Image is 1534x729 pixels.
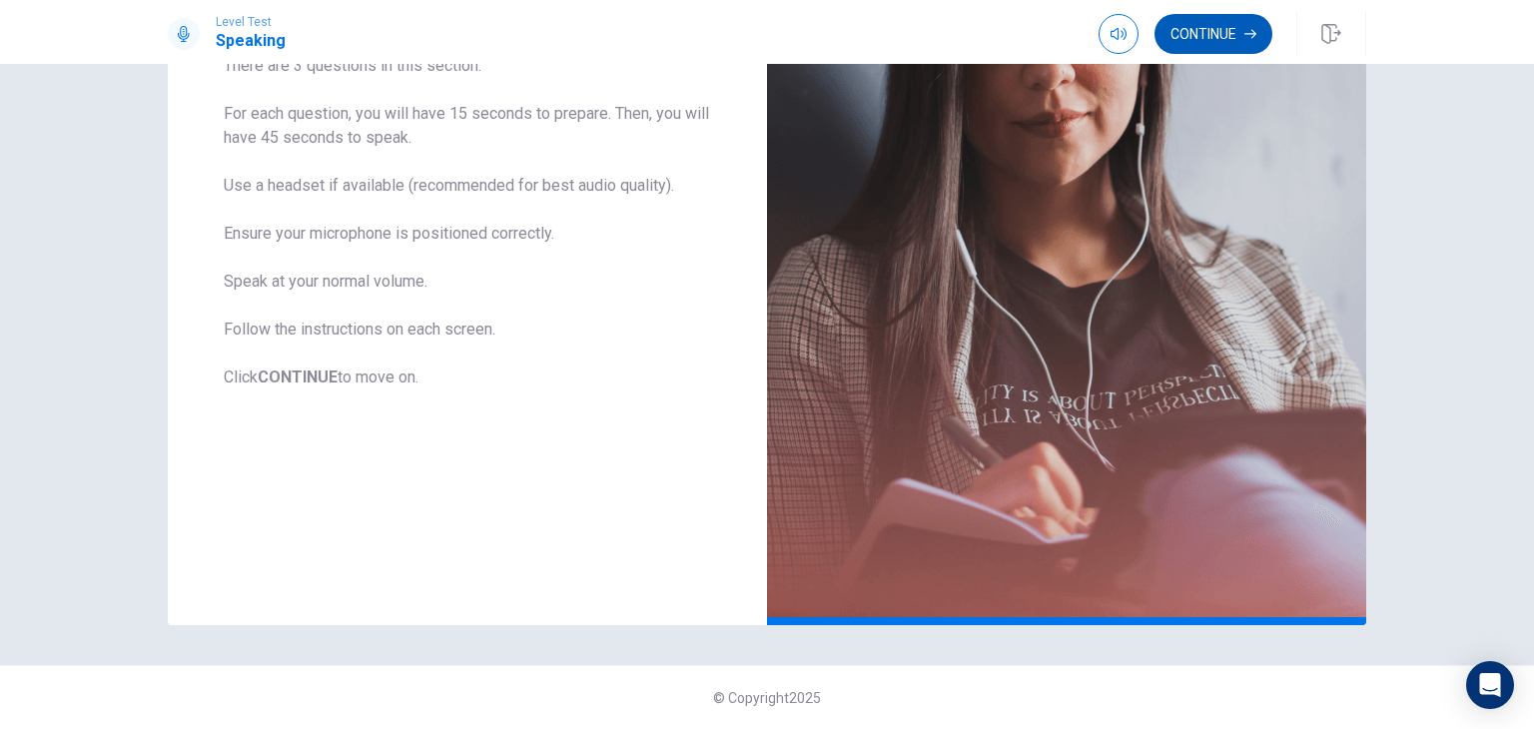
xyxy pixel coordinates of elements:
[258,367,338,386] b: CONTINUE
[713,690,821,706] span: © Copyright 2025
[1154,14,1272,54] button: Continue
[216,15,286,29] span: Level Test
[216,29,286,53] h1: Speaking
[1466,661,1514,709] div: Open Intercom Messenger
[224,54,711,389] span: There are 3 questions in this section. For each question, you will have 15 seconds to prepare. Th...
